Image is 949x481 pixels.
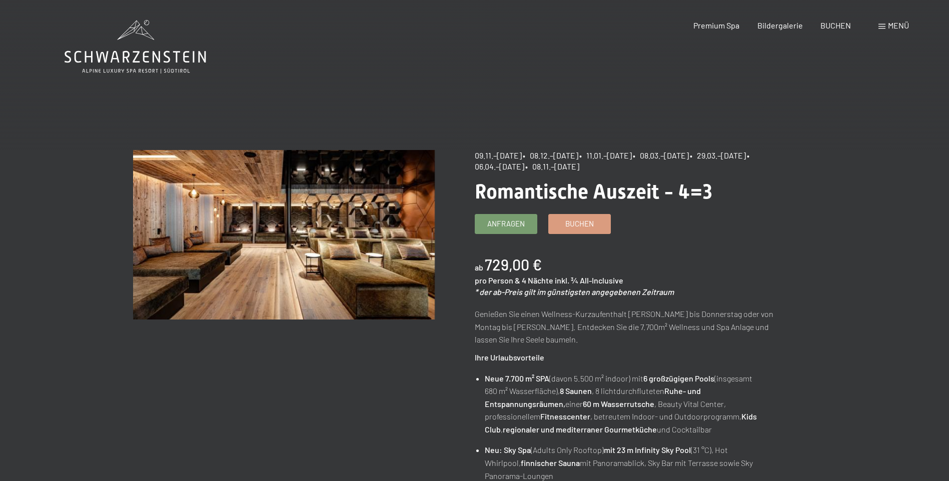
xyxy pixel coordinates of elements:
strong: Ruhe- und Entspannungsräumen, [485,386,701,408]
strong: 8 Saunen [560,386,592,395]
p: Genießen Sie einen Wellness-Kurzaufenthalt [PERSON_NAME] bis Donnerstag oder von Montag bis [PERS... [475,307,776,346]
strong: mit 23 m Infinity Sky Pool [604,445,691,454]
strong: Kids Club [485,411,757,434]
a: Buchen [549,214,610,233]
a: BUCHEN [820,20,851,30]
span: Menü [888,20,909,30]
strong: 6 großzügigen Pools [643,373,714,383]
a: Premium Spa [693,20,739,30]
strong: finnischer Sauna [521,458,580,467]
span: • 08.12.–[DATE] [523,150,578,160]
span: Romantische Auszeit - 4=3 [475,180,712,203]
span: • 11.01.–[DATE] [579,150,632,160]
li: (davon 5.500 m² indoor) mit (insgesamt 680 m² Wasserfläche), , 8 lichtdurchfluteten einer , Beaut... [485,372,776,436]
a: Bildergalerie [757,20,803,30]
strong: 60 m Wasserrutsche [583,399,654,408]
span: Buchen [565,218,594,229]
span: Anfragen [487,218,525,229]
span: 4 Nächte [522,275,553,285]
a: Anfragen [475,214,537,233]
strong: regionaler und mediterraner Gourmetküche [503,424,657,434]
span: pro Person & [475,275,520,285]
b: 729,00 € [485,255,542,273]
strong: Neu: Sky Spa [485,445,531,454]
strong: Ihre Urlaubsvorteile [475,352,544,362]
span: inkl. ¾ All-Inclusive [555,275,623,285]
span: ab [475,262,483,272]
span: • 08.11.–[DATE] [525,161,579,171]
img: Romantische Auszeit - 4=3 [133,150,435,319]
span: • 29.03.–[DATE] [690,150,746,160]
strong: Neue 7.700 m² SPA [485,373,549,383]
em: * der ab-Preis gilt im günstigsten angegebenen Zeitraum [475,287,674,296]
span: • 08.03.–[DATE] [633,150,689,160]
strong: Fitnesscenter [540,411,590,421]
span: 09.11.–[DATE] [475,150,522,160]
